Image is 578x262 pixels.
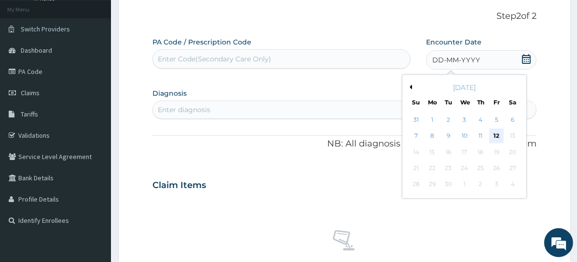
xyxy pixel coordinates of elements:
div: Not available Tuesday, September 23rd, 2025 [441,161,455,175]
div: Enter Code(Secondary Care Only) [158,54,271,64]
div: Not available Sunday, September 28th, 2025 [409,177,423,192]
span: Tariffs [21,110,38,118]
div: Not available Saturday, September 20th, 2025 [505,145,520,160]
div: Not available Tuesday, September 30th, 2025 [441,177,455,192]
div: Choose Wednesday, September 3rd, 2025 [457,113,471,127]
div: Choose Monday, September 1st, 2025 [425,113,440,127]
div: Choose Saturday, September 6th, 2025 [505,113,520,127]
div: Fr [493,98,501,106]
label: Encounter Date [426,37,482,47]
div: Choose Thursday, September 4th, 2025 [473,113,488,127]
div: Not available Thursday, October 2nd, 2025 [473,177,488,192]
div: Not available Friday, September 19th, 2025 [489,145,504,160]
div: Not available Saturday, September 27th, 2025 [505,161,520,175]
div: Sa [509,98,517,106]
div: Not available Saturday, October 4th, 2025 [505,177,520,192]
div: Not available Monday, September 29th, 2025 [425,177,440,192]
div: Choose Monday, September 8th, 2025 [425,129,440,144]
div: Not available Thursday, September 25th, 2025 [473,161,488,175]
img: d_794563401_company_1708531726252_794563401 [18,48,39,73]
div: Not available Sunday, September 14th, 2025 [409,145,423,160]
div: Not available Thursday, September 18th, 2025 [473,145,488,160]
div: Choose Friday, September 5th, 2025 [489,113,504,127]
div: Not available Monday, September 22nd, 2025 [425,161,440,175]
div: Chat with us now [50,54,162,67]
div: Minimize live chat window [158,5,181,28]
div: [DATE] [406,83,523,92]
div: Enter diagnosis [158,105,210,115]
div: Choose Thursday, September 11th, 2025 [473,129,488,144]
div: Choose Tuesday, September 2nd, 2025 [441,113,455,127]
div: Not available Monday, September 15th, 2025 [425,145,440,160]
div: We [460,98,468,106]
div: Choose Friday, September 12th, 2025 [489,129,504,144]
div: Not available Saturday, September 13th, 2025 [505,129,520,144]
div: Su [412,98,420,106]
label: PA Code / Prescription Code [152,37,251,47]
div: Not available Friday, September 26th, 2025 [489,161,504,175]
div: Not available Sunday, September 21st, 2025 [409,161,423,175]
h3: Claim Items [152,180,206,191]
div: Not available Friday, October 3rd, 2025 [489,177,504,192]
span: DD-MM-YYYY [432,55,480,65]
span: Switch Providers [21,25,70,33]
div: Choose Sunday, September 7th, 2025 [409,129,423,144]
span: We're online! [56,73,133,171]
p: Step 2 of 2 [152,11,537,22]
div: Not available Tuesday, September 16th, 2025 [441,145,455,160]
span: Claims [21,88,40,97]
div: Not available Wednesday, September 17th, 2025 [457,145,471,160]
div: Th [476,98,484,106]
p: NB: All diagnosis must be linked to a claim item [152,138,537,150]
span: Dashboard [21,46,52,55]
textarea: Type your message and hit 'Enter' [5,166,184,200]
button: Previous Month [407,85,412,89]
div: Mo [428,98,436,106]
div: Choose Tuesday, September 9th, 2025 [441,129,455,144]
div: Choose Sunday, August 31st, 2025 [409,113,423,127]
div: Choose Wednesday, September 10th, 2025 [457,129,471,144]
div: Not available Wednesday, October 1st, 2025 [457,177,471,192]
div: month 2025-09 [408,112,521,193]
div: Tu [444,98,452,106]
div: Not available Wednesday, September 24th, 2025 [457,161,471,175]
label: Diagnosis [152,88,187,98]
